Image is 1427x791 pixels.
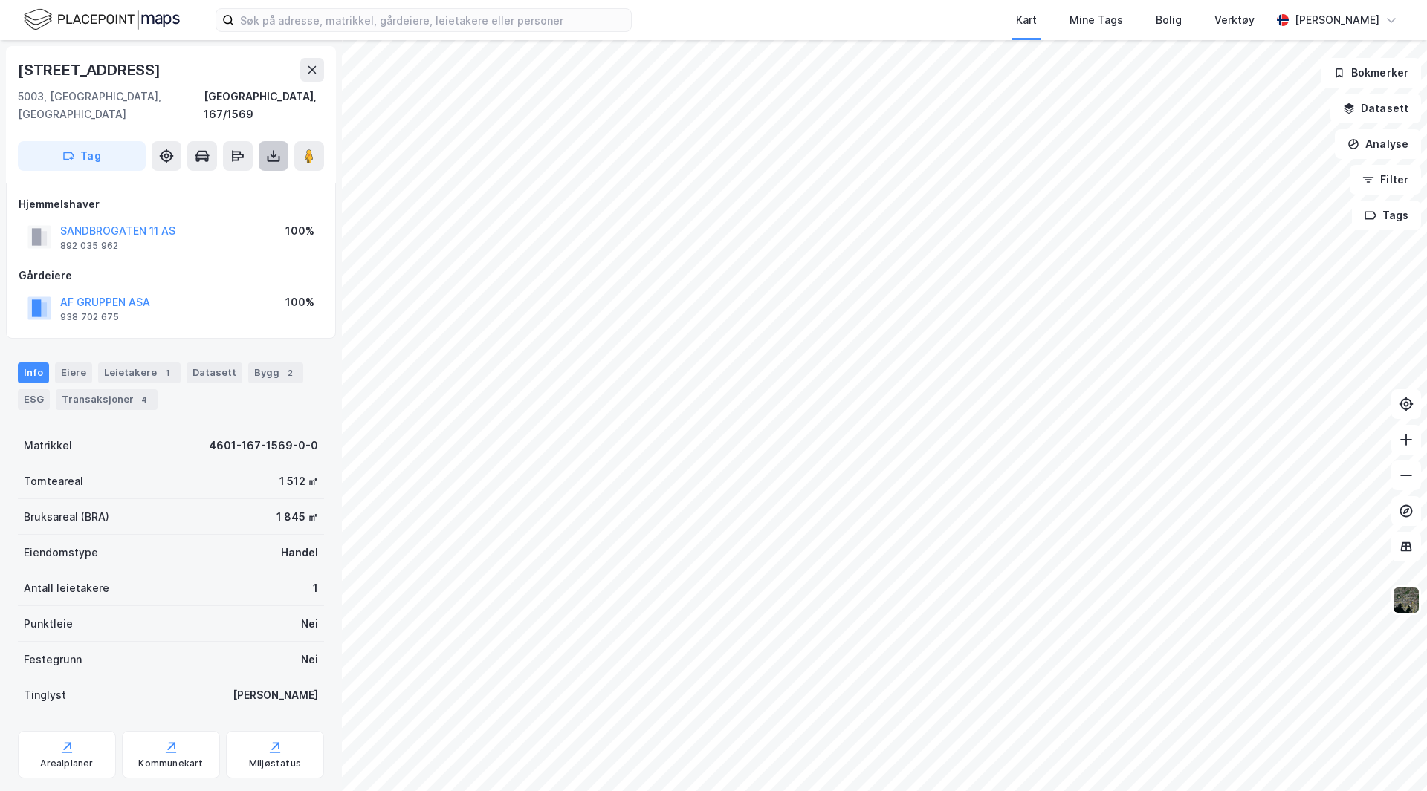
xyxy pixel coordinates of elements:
[1156,11,1182,29] div: Bolig
[56,389,158,410] div: Transaksjoner
[1321,58,1421,88] button: Bokmerker
[285,222,314,240] div: 100%
[187,362,242,383] div: Datasett
[18,88,204,123] div: 5003, [GEOGRAPHIC_DATA], [GEOGRAPHIC_DATA]
[1016,11,1037,29] div: Kart
[19,195,323,213] div: Hjemmelshaver
[138,758,203,769] div: Kommunekart
[18,362,49,383] div: Info
[60,311,119,323] div: 938 702 675
[301,615,318,633] div: Nei
[24,544,98,561] div: Eiendomstype
[313,579,318,597] div: 1
[160,365,175,380] div: 1
[98,362,181,383] div: Leietakere
[1352,201,1421,230] button: Tags
[24,615,73,633] div: Punktleie
[249,758,301,769] div: Miljøstatus
[19,267,323,284] div: Gårdeiere
[282,365,297,380] div: 2
[18,58,164,82] div: [STREET_ADDRESS]
[1214,11,1255,29] div: Verktøy
[24,437,72,455] div: Matrikkel
[204,88,324,123] div: [GEOGRAPHIC_DATA], 167/1569
[1295,11,1379,29] div: [PERSON_NAME]
[248,362,303,383] div: Bygg
[24,686,66,704] div: Tinglyst
[1392,586,1420,614] img: 9k=
[233,686,318,704] div: [PERSON_NAME]
[234,9,631,31] input: Søk på adresse, matrikkel, gårdeiere, leietakere eller personer
[24,472,83,490] div: Tomteareal
[1070,11,1123,29] div: Mine Tags
[276,508,318,526] div: 1 845 ㎡
[24,508,109,526] div: Bruksareal (BRA)
[55,362,92,383] div: Eiere
[137,392,152,407] div: 4
[18,141,146,171] button: Tag
[1330,94,1421,123] button: Datasett
[301,651,318,668] div: Nei
[24,651,82,668] div: Festegrunn
[24,7,180,33] img: logo.f888ab2527a4732fd821a326f86c7f29.svg
[279,472,318,490] div: 1 512 ㎡
[24,579,109,597] div: Antall leietakere
[281,544,318,561] div: Handel
[1350,165,1421,195] button: Filter
[1353,720,1427,791] iframe: Chat Widget
[1353,720,1427,791] div: Kontrollprogram for chat
[60,240,118,252] div: 892 035 962
[18,389,50,410] div: ESG
[285,293,314,311] div: 100%
[209,437,318,455] div: 4601-167-1569-0-0
[1335,129,1421,159] button: Analyse
[40,758,93,769] div: Arealplaner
